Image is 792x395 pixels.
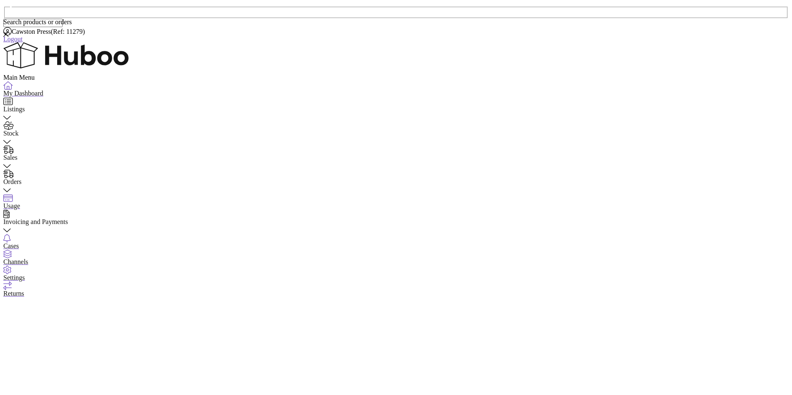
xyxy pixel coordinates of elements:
[3,121,129,146] div: Stock
[3,266,129,282] a: Settings
[3,210,129,234] div: Invoicing and Payments
[3,74,129,81] div: Main Menu
[12,28,51,35] span: Cawston Press
[3,274,129,282] div: Settings
[3,242,129,250] div: Cases
[3,81,129,97] a: My Dashboard
[3,234,129,250] a: Cases
[3,290,129,297] div: Returns
[51,28,85,35] span: (Ref: 11279)
[3,106,129,113] div: Listings
[3,258,129,266] div: Channels
[3,130,129,137] div: Stock
[3,202,129,210] div: Usage
[3,146,129,170] div: Sales
[3,18,72,26] label: Search products or orders
[3,97,129,121] div: Listings
[3,250,129,266] a: Channels
[3,170,129,194] div: Orders
[3,282,129,297] a: Returns
[3,90,129,97] div: My Dashboard
[3,178,129,186] div: Orders
[3,154,129,161] div: Sales
[3,194,129,210] a: Usage
[3,38,129,72] img: Huboo Logo
[3,218,129,226] div: Invoicing and Payments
